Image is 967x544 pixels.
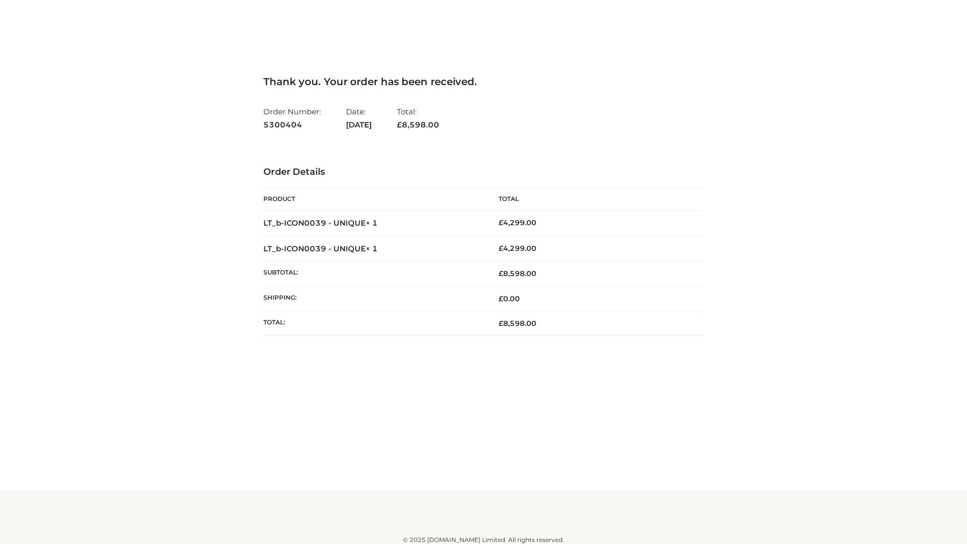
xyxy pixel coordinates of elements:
span: £ [499,294,503,303]
th: Subtotal: [263,261,483,286]
span: 8,598.00 [499,319,536,328]
span: £ [397,120,402,129]
span: 8,598.00 [499,269,536,278]
h3: Thank you. Your order has been received. [263,76,704,88]
th: Total: [263,311,483,335]
span: 8,598.00 [397,120,439,129]
strong: LT_b-ICON0039 - UNIQUE [263,218,378,228]
strong: × 1 [366,244,378,253]
strong: LT_b-ICON0039 - UNIQUE [263,244,378,253]
span: £ [499,269,503,278]
bdi: 4,299.00 [499,218,536,227]
strong: × 1 [366,218,378,228]
th: Shipping: [263,286,483,311]
span: £ [499,319,503,328]
strong: [DATE] [346,118,372,131]
th: Product [263,188,483,211]
bdi: 0.00 [499,294,520,303]
li: Total: [397,103,439,133]
h3: Order Details [263,167,704,178]
li: Order Number: [263,103,321,133]
span: £ [499,218,503,227]
th: Total [483,188,704,211]
li: Date: [346,103,372,133]
span: £ [499,244,503,253]
strong: 5300404 [263,118,321,131]
bdi: 4,299.00 [499,244,536,253]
